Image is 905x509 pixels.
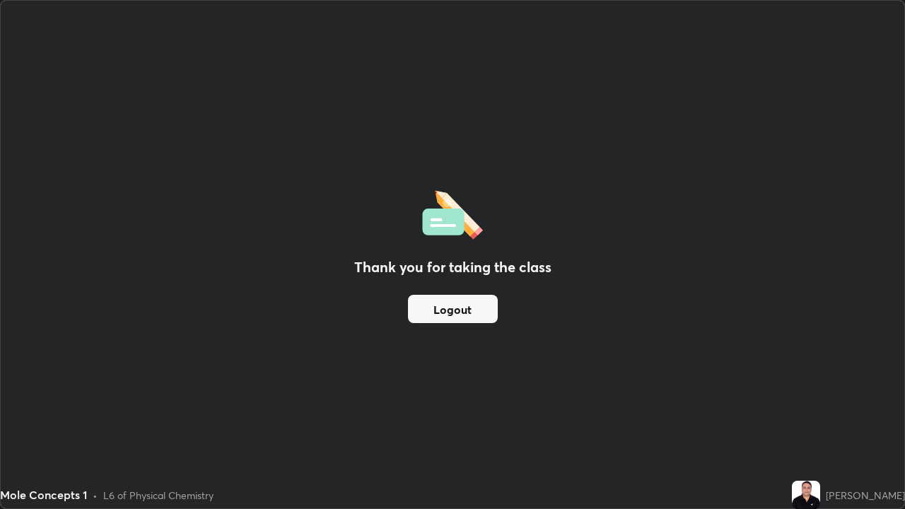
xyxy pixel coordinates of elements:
img: 215bafacb3b8478da4d7c369939e23a8.jpg [792,481,820,509]
h2: Thank you for taking the class [354,257,551,278]
div: L6 of Physical Chemistry [103,488,214,503]
div: • [93,488,98,503]
img: offlineFeedback.1438e8b3.svg [422,186,483,240]
button: Logout [408,295,498,323]
div: [PERSON_NAME] [826,488,905,503]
